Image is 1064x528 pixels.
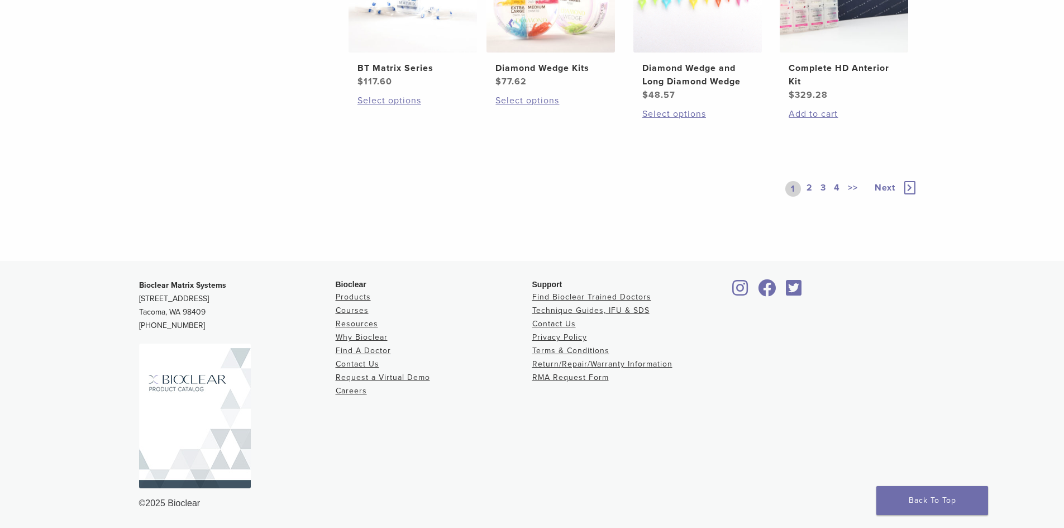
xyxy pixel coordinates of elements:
span: Support [532,280,562,289]
a: Bioclear [729,286,752,297]
span: $ [357,76,364,87]
div: ©2025 Bioclear [139,497,925,510]
a: Bioclear [755,286,780,297]
a: Products [336,292,371,302]
a: Privacy Policy [532,332,587,342]
a: Select options for “Diamond Wedge Kits” [495,94,606,107]
span: $ [789,89,795,101]
a: Technique Guides, IFU & SDS [532,306,650,315]
a: 1 [785,181,801,197]
a: Select options for “BT Matrix Series” [357,94,468,107]
a: Request a Virtual Demo [336,373,430,382]
a: >> [846,181,860,197]
a: Contact Us [532,319,576,329]
h2: Complete HD Anterior Kit [789,61,899,88]
bdi: 117.60 [357,76,392,87]
a: RMA Request Form [532,373,609,382]
a: Courses [336,306,369,315]
a: Select options for “Diamond Wedge and Long Diamond Wedge” [642,107,753,121]
bdi: 77.62 [495,76,527,87]
span: Next [875,182,895,193]
strong: Bioclear Matrix Systems [139,280,226,290]
h2: Diamond Wedge and Long Diamond Wedge [642,61,753,88]
span: Bioclear [336,280,366,289]
a: 3 [818,181,828,197]
a: Return/Repair/Warranty Information [532,359,672,369]
a: Contact Us [336,359,379,369]
h2: Diamond Wedge Kits [495,61,606,75]
h2: BT Matrix Series [357,61,468,75]
a: 2 [804,181,815,197]
a: Find A Doctor [336,346,391,355]
bdi: 329.28 [789,89,828,101]
span: $ [642,89,648,101]
bdi: 48.57 [642,89,675,101]
a: Find Bioclear Trained Doctors [532,292,651,302]
a: 4 [832,181,842,197]
p: [STREET_ADDRESS] Tacoma, WA 98409 [PHONE_NUMBER] [139,279,336,332]
a: Why Bioclear [336,332,388,342]
a: Resources [336,319,378,329]
span: $ [495,76,502,87]
img: Bioclear [139,344,251,488]
a: Bioclear [783,286,806,297]
a: Add to cart: “Complete HD Anterior Kit” [789,107,899,121]
a: Back To Top [876,486,988,515]
a: Terms & Conditions [532,346,609,355]
a: Careers [336,386,367,396]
